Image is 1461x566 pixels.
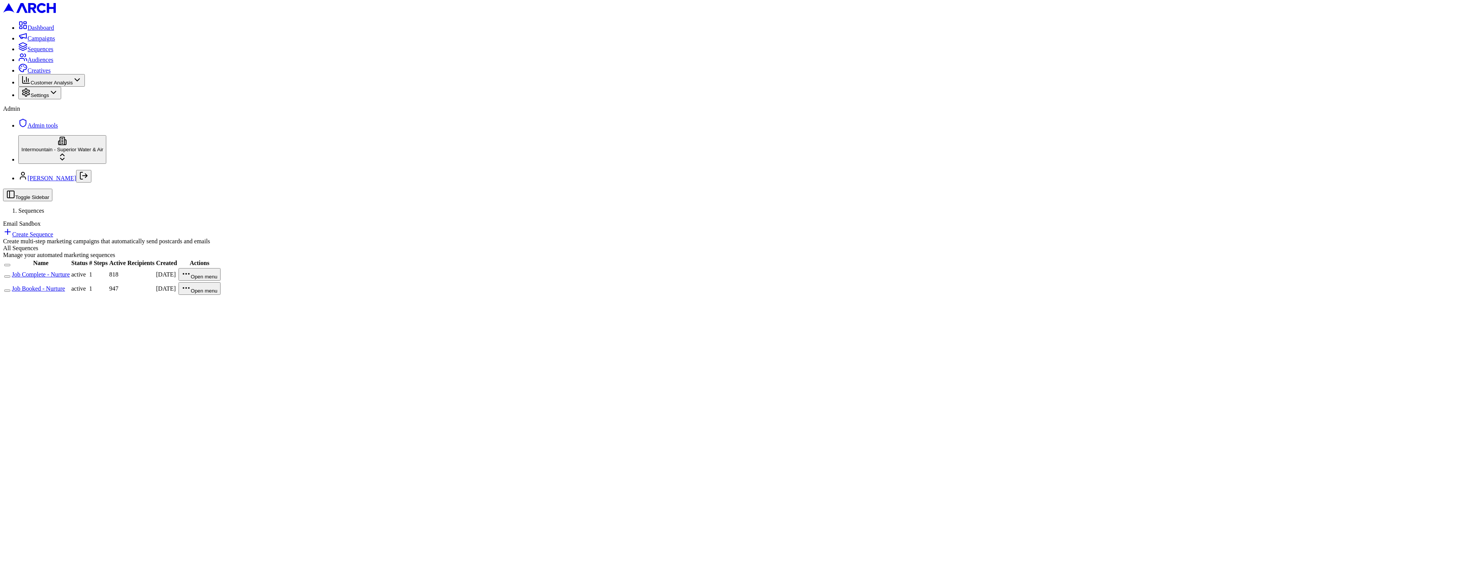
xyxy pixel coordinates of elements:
[28,24,54,31] span: Dashboard
[28,122,58,129] span: Admin tools
[3,238,1458,245] div: Create multi-step marketing campaigns that automatically send postcards and emails
[3,189,52,201] button: Toggle Sidebar
[11,259,70,267] th: Name
[178,259,221,267] th: Actions
[3,231,53,238] a: Create Sequence
[3,252,1458,259] div: Manage your automated marketing sequences
[21,147,103,152] span: Intermountain - Superior Water & Air
[28,57,54,63] span: Audiences
[18,135,106,164] button: Intermountain - Superior Water & Air
[28,67,50,74] span: Creatives
[12,285,65,292] a: Job Booked - Nurture
[3,105,1458,112] div: Admin
[18,35,55,42] a: Campaigns
[3,245,1458,252] div: All Sequences
[18,74,85,87] button: Customer Analysis
[31,92,49,98] span: Settings
[179,282,221,295] button: Open menu
[18,46,54,52] a: Sequences
[28,46,54,52] span: Sequences
[31,80,73,86] span: Customer Analysis
[156,259,177,267] th: Created
[18,87,61,99] button: Settings
[18,24,54,31] a: Dashboard
[76,170,91,183] button: Log out
[89,259,108,267] th: # Steps
[12,271,70,278] a: Job Complete - Nurture
[28,35,55,42] span: Campaigns
[191,274,218,280] span: Open menu
[3,220,1458,227] div: Email Sandbox
[18,57,54,63] a: Audiences
[89,268,108,281] td: 1
[109,268,155,281] td: 818
[156,282,177,295] td: [DATE]
[89,282,108,295] td: 1
[179,268,221,281] button: Open menu
[18,207,44,214] span: Sequences
[18,122,58,129] a: Admin tools
[3,207,1458,214] nav: breadcrumb
[18,67,50,74] a: Creatives
[28,175,76,181] a: [PERSON_NAME]
[109,282,155,295] td: 947
[71,271,88,278] div: active
[71,259,88,267] th: Status
[109,259,155,267] th: Active Recipients
[191,288,218,294] span: Open menu
[15,194,49,200] span: Toggle Sidebar
[71,285,88,292] div: active
[156,268,177,281] td: [DATE]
